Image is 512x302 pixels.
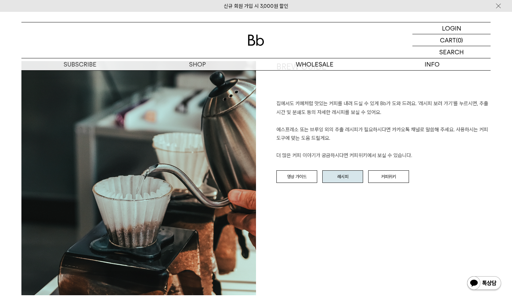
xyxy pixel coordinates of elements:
[412,34,491,46] a: CART (0)
[466,276,502,292] img: 카카오톡 채널 1:1 채팅 버튼
[368,170,409,183] a: 커피위키
[276,170,317,183] a: 영상 가이드
[442,22,461,34] p: LOGIN
[439,46,464,58] p: SEARCH
[248,35,264,46] img: 로고
[412,22,491,34] a: LOGIN
[224,3,288,9] a: 신규 회원 가입 시 3,000원 할인
[322,170,363,183] a: 레시피
[139,58,256,70] a: SHOP
[456,34,463,46] p: (0)
[276,61,491,100] h1: BREW GUIDE
[21,61,256,295] img: a9080350f8f7d047e248a4ae6390d20f_153235.jpg
[21,58,139,70] a: SUBSCRIBE
[373,58,491,70] p: INFO
[276,99,491,160] p: 집에서도 카페처럼 맛있는 커피를 내려 드실 ﻿수 있게 Bb가 도와 드려요. '레시피 보러 가기'를 누르시면, 추출 시간 및 분쇄도 등의 자세한 레시피를 보실 수 있어요. 에스...
[256,58,373,70] p: WHOLESALE
[440,34,456,46] p: CART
